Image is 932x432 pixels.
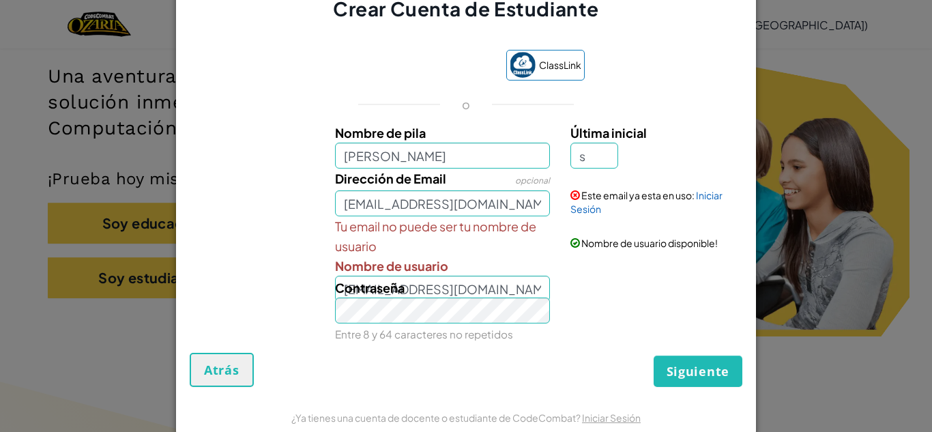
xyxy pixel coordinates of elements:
[582,412,641,424] a: Iniciar Sesión
[581,189,695,201] span: Este email ya esta en uso:
[335,258,448,274] span: Nombre de usuario
[515,175,550,186] span: opcional
[581,237,718,249] span: Nombre de usuario disponible!
[335,328,513,341] small: Entre 8 y 64 caracteres no repetidos
[204,362,239,378] span: Atrás
[335,171,446,186] span: Dirección de Email
[341,51,499,81] iframe: Botón de Acceder con Google
[570,125,647,141] span: Última inicial
[667,363,729,379] span: Siguiente
[654,356,742,387] button: Siguiente
[510,52,536,78] img: classlink-logo-small.png
[539,55,581,75] span: ClassLink
[335,216,551,256] span: Tu email no puede ser tu nombre de usuario
[335,125,426,141] span: Nombre de pila
[291,412,582,424] span: ¿Ya tienes una cuenta de docente o estudiante de CodeCombat?
[335,280,405,296] span: Contraseña
[570,189,723,215] a: Iniciar Sesión
[190,353,254,387] button: Atrás
[462,96,470,113] p: o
